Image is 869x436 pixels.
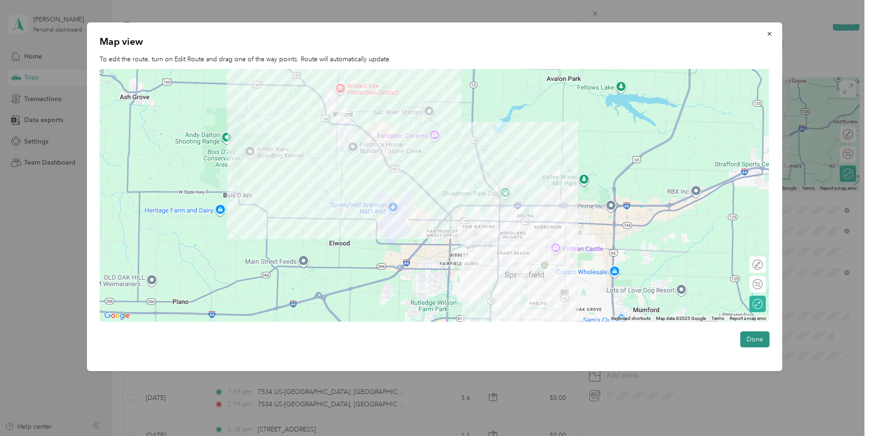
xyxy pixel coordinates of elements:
button: Keyboard shortcuts [611,315,651,322]
button: Done [740,331,769,347]
a: Terms (opens in new tab) [711,316,724,321]
p: Map view [100,35,769,48]
iframe: Everlance-gr Chat Button Frame [818,385,869,436]
p: To edit the route, turn on Edit Route and drag one of the way points. Route will automatically up... [100,54,769,64]
img: Google [102,310,132,322]
a: Report a map error [730,316,766,321]
span: Map data ©2025 Google [656,316,706,321]
a: Open this area in Google Maps (opens a new window) [102,310,132,322]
